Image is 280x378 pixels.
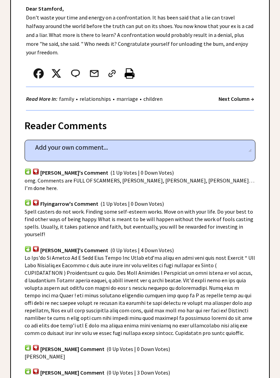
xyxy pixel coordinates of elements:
span: [PERSON_NAME] Comment [40,346,104,352]
img: votup.png [25,345,31,351]
img: votdown.png [32,199,39,206]
strong: Dear Stamford, [26,5,64,12]
span: [PERSON_NAME] [25,353,65,360]
img: votup.png [25,368,31,375]
div: • • • [26,95,164,103]
img: message_round%202.png [70,68,81,79]
span: (0 Up Votes | 3 Down Votes) [107,369,170,376]
img: votup.png [25,199,31,206]
img: printer%20icon.png [125,68,135,79]
div: Reader Comments [25,118,255,129]
img: votdown.png [32,246,39,252]
span: (0 Up Votes | 4 Down Votes) [110,247,174,254]
span: [PERSON_NAME] Comment [40,369,104,376]
strong: Read More In: [26,95,57,102]
span: omg. Comments are FULL OF SCAMMERS, [PERSON_NAME], [PERSON_NAME], [PERSON_NAME]… I’m done here. [25,177,254,191]
img: mail.png [89,68,99,79]
span: Lo Ips'do Si Ametco Ad E Sedd Eius Tempo Inc Utlab etd’ma aliqu en admi veni quis nost Exercit “ ... [25,254,255,336]
a: relationships [78,95,113,102]
a: marriage [115,95,140,102]
span: Flyingarrow's Comment [40,201,98,207]
span: [PERSON_NAME]'s Comment [40,247,108,254]
span: (0 Up Votes | 0 Down Votes) [107,346,170,352]
span: Spell casters do not work. Finding some self-esteem works. Move on with your life. Do your best t... [25,208,253,238]
img: votup.png [25,168,31,175]
span: (1 Up Votes | 0 Down Votes) [110,170,174,176]
img: x_small.png [51,68,61,79]
a: Next Column → [219,95,254,102]
img: votdown.png [32,368,39,375]
img: votup.png [25,246,31,252]
span: (1 Up Votes | 0 Down Votes) [100,201,164,207]
a: children [142,95,164,102]
span: [PERSON_NAME]'s Comment [40,170,108,176]
img: votdown.png [32,345,39,351]
img: facebook.png [33,68,44,79]
img: votdown.png [32,168,39,175]
a: family [57,95,76,102]
img: link_02.png [107,68,117,79]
